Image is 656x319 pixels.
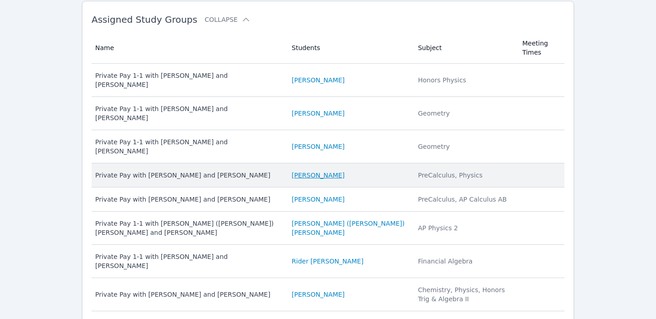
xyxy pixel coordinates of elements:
[95,137,281,156] div: Private Pay 1-1 with [PERSON_NAME] and [PERSON_NAME]
[292,142,344,151] a: [PERSON_NAME]
[292,219,407,237] a: [PERSON_NAME] ([PERSON_NAME]) [PERSON_NAME]
[95,195,281,204] div: Private Pay with [PERSON_NAME] and [PERSON_NAME]
[418,109,511,118] div: Geometry
[418,223,511,233] div: AP Physics 2
[286,32,412,64] th: Students
[292,76,344,85] a: [PERSON_NAME]
[418,142,511,151] div: Geometry
[92,97,564,130] tr: Private Pay 1-1 with [PERSON_NAME] and [PERSON_NAME][PERSON_NAME]Geometry
[92,187,564,212] tr: Private Pay with [PERSON_NAME] and [PERSON_NAME][PERSON_NAME]PreCalculus, AP Calculus AB
[292,171,344,180] a: [PERSON_NAME]
[292,109,344,118] a: [PERSON_NAME]
[418,285,511,304] div: Chemistry, Physics, Honors Trig & Algebra II
[92,32,286,64] th: Name
[92,64,564,97] tr: Private Pay 1-1 with [PERSON_NAME] and [PERSON_NAME][PERSON_NAME]Honors Physics
[95,290,281,299] div: Private Pay with [PERSON_NAME] and [PERSON_NAME]
[92,212,564,245] tr: Private Pay 1-1 with [PERSON_NAME] ([PERSON_NAME]) [PERSON_NAME] and [PERSON_NAME][PERSON_NAME] (...
[92,130,564,163] tr: Private Pay 1-1 with [PERSON_NAME] and [PERSON_NAME][PERSON_NAME]Geometry
[292,257,364,266] a: Rider [PERSON_NAME]
[418,195,511,204] div: PreCalculus, AP Calculus AB
[92,278,564,311] tr: Private Pay with [PERSON_NAME] and [PERSON_NAME][PERSON_NAME]Chemistry, Physics, Honors Trig & Al...
[95,171,281,180] div: Private Pay with [PERSON_NAME] and [PERSON_NAME]
[517,32,564,64] th: Meeting Times
[95,252,281,270] div: Private Pay 1-1 with [PERSON_NAME] and [PERSON_NAME]
[95,104,281,122] div: Private Pay 1-1 with [PERSON_NAME] and [PERSON_NAME]
[95,219,281,237] div: Private Pay 1-1 with [PERSON_NAME] ([PERSON_NAME]) [PERSON_NAME] and [PERSON_NAME]
[292,290,344,299] a: [PERSON_NAME]
[92,245,564,278] tr: Private Pay 1-1 with [PERSON_NAME] and [PERSON_NAME]Rider [PERSON_NAME]Financial Algebra
[92,163,564,187] tr: Private Pay with [PERSON_NAME] and [PERSON_NAME][PERSON_NAME]PreCalculus, Physics
[92,14,197,25] span: Assigned Study Groups
[412,32,517,64] th: Subject
[418,257,511,266] div: Financial Algebra
[205,15,250,24] button: Collapse
[95,71,281,89] div: Private Pay 1-1 with [PERSON_NAME] and [PERSON_NAME]
[292,195,344,204] a: [PERSON_NAME]
[418,76,511,85] div: Honors Physics
[418,171,511,180] div: PreCalculus, Physics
